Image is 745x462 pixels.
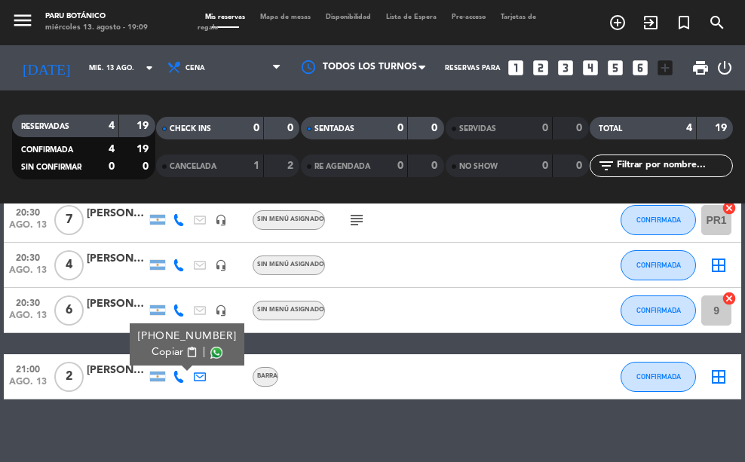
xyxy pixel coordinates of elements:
[9,220,47,237] span: ago. 13
[445,64,501,72] span: Reservas para
[9,203,47,220] span: 20:30
[198,14,253,20] span: Mis reservas
[11,9,34,32] i: menu
[21,146,73,154] span: CONFIRMADA
[109,144,115,155] strong: 4
[54,250,84,280] span: 4
[87,205,147,222] div: [PERSON_NAME]
[621,362,696,392] button: CONFIRMADA
[506,58,526,78] i: looks_one
[716,59,734,77] i: power_settings_new
[691,59,710,77] span: print
[152,344,198,360] button: Copiarcontent_paste
[287,161,296,171] strong: 2
[253,123,259,133] strong: 0
[9,293,47,311] span: 20:30
[109,161,115,172] strong: 0
[531,58,550,78] i: looks_two
[152,344,183,360] span: Copiar
[136,121,152,131] strong: 19
[542,161,548,171] strong: 0
[54,205,84,235] span: 7
[9,377,47,394] span: ago. 13
[556,58,575,78] i: looks_3
[21,164,81,171] span: SIN CONFIRMAR
[606,58,625,78] i: looks_5
[318,14,379,20] span: Disponibilidad
[722,291,737,306] i: cancel
[314,125,354,133] span: SENTADAS
[11,9,34,36] button: menu
[185,347,197,358] span: content_paste
[636,306,681,314] span: CONFIRMADA
[675,14,693,32] i: turned_in_not
[215,214,227,226] i: headset_mic
[21,123,69,130] span: RESERVADAS
[444,14,493,20] span: Pre-acceso
[708,14,726,32] i: search
[459,163,498,170] span: NO SHOW
[9,311,47,328] span: ago. 13
[459,125,496,133] span: SERVIDAS
[287,123,296,133] strong: 0
[615,158,732,174] input: Filtrar por nombre...
[9,360,47,377] span: 21:00
[599,125,622,133] span: TOTAL
[397,123,403,133] strong: 0
[431,161,440,171] strong: 0
[87,362,147,379] div: [PERSON_NAME]
[636,261,681,269] span: CONFIRMADA
[609,14,627,32] i: add_circle_outline
[348,211,366,229] i: subject
[170,163,216,170] span: CANCELADA
[636,216,681,224] span: CONFIRMADA
[655,58,675,78] i: add_box
[716,45,734,90] div: LOG OUT
[257,307,324,313] span: Sin menú asignado
[642,14,660,32] i: exit_to_app
[431,123,440,133] strong: 0
[379,14,444,20] span: Lista de Espera
[722,200,737,216] i: cancel
[710,368,728,386] i: border_all
[87,295,147,313] div: [PERSON_NAME]
[202,344,205,360] span: |
[597,157,615,175] i: filter_list
[542,123,548,133] strong: 0
[185,64,205,72] span: Cena
[215,304,227,317] i: headset_mic
[257,262,324,268] span: Sin menú asignado
[630,58,650,78] i: looks_6
[9,248,47,265] span: 20:30
[314,163,370,170] span: RE AGENDADA
[581,58,600,78] i: looks_4
[215,259,227,271] i: headset_mic
[87,250,147,268] div: [PERSON_NAME]
[109,121,115,131] strong: 4
[45,23,148,34] div: miércoles 13. agosto - 19:09
[140,59,158,77] i: arrow_drop_down
[621,205,696,235] button: CONFIRMADA
[710,256,728,274] i: border_all
[137,329,236,344] div: [PHONE_NUMBER]
[54,295,84,326] span: 6
[136,144,152,155] strong: 19
[45,11,148,23] div: Paru Botánico
[397,161,403,171] strong: 0
[576,123,585,133] strong: 0
[253,14,318,20] span: Mapa de mesas
[257,216,324,222] span: Sin menú asignado
[11,53,81,83] i: [DATE]
[621,295,696,326] button: CONFIRMADA
[9,265,47,283] span: ago. 13
[686,123,692,133] strong: 4
[636,372,681,381] span: CONFIRMADA
[257,373,277,379] span: Barra
[621,250,696,280] button: CONFIRMADA
[143,161,152,172] strong: 0
[576,161,585,171] strong: 0
[54,362,84,392] span: 2
[715,123,730,133] strong: 19
[253,161,259,171] strong: 1
[170,125,211,133] span: CHECK INS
